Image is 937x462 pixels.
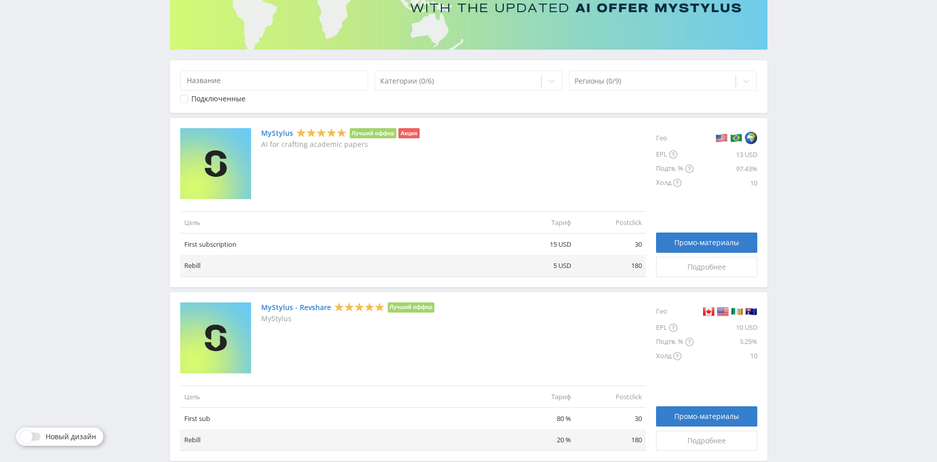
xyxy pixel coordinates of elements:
[656,162,694,176] div: Подтв. %
[694,321,757,335] div: 10 USD
[261,140,420,148] p: AI for crafting academic papers
[656,128,694,147] div: Гео
[656,431,757,451] a: Подробнее
[694,176,757,190] div: 10
[575,429,646,451] td: 180
[180,407,504,429] td: First sub
[656,321,694,335] div: EPL
[694,162,757,176] div: 97.43%
[694,147,757,162] div: 13 USD
[180,128,251,199] img: MyStylus
[180,429,504,451] td: Rebill
[261,129,293,137] a: MyStylus
[694,349,757,363] div: 10
[180,211,504,233] td: Цель
[180,255,504,277] td: Rebill
[350,128,397,138] li: Лучший оффер
[180,302,251,373] img: MyStylus - Revshare
[46,433,96,441] span: Новый дизайн
[656,406,757,427] a: Промо-материалы
[656,233,757,253] a: Промо-материалы
[694,335,757,349] div: 3.25%
[504,234,575,255] td: 15 USD
[504,211,575,233] td: Тариф
[656,257,757,277] a: Подробнее
[575,386,646,407] td: Postclick
[388,302,435,313] li: Лучший оффер
[656,176,694,190] div: Холд
[296,128,347,138] div: 5 Stars
[180,234,504,255] td: First subscription
[180,386,504,407] td: Цель
[674,412,739,420] span: Промо-материалы
[180,70,369,91] input: Название
[656,302,694,321] div: Гео
[191,95,246,103] div: Подключенные
[687,263,726,271] span: Подробнее
[687,437,726,445] span: Подробнее
[504,407,575,429] td: 80 %
[656,147,694,162] div: EPL
[334,301,385,312] div: 5 Stars
[504,429,575,451] td: 20 %
[575,234,646,255] td: 30
[575,211,646,233] td: Postclick
[575,407,646,429] td: 30
[504,255,575,277] td: 5 USD
[656,335,694,349] div: Подтв. %
[656,349,694,363] div: Холд
[398,128,419,138] li: Акция
[674,239,739,247] span: Промо-материалы
[575,255,646,277] td: 180
[504,386,575,407] td: Тариф
[261,303,331,312] a: MyStylus - Revshare
[261,315,435,323] p: MyStylus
